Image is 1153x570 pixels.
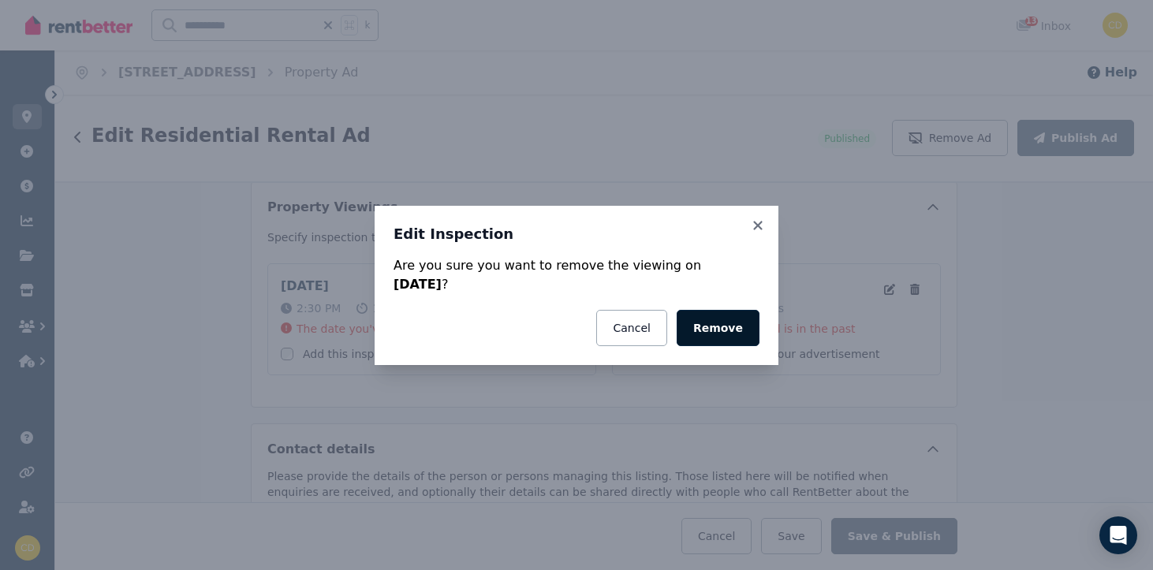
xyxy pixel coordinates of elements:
[394,277,442,292] strong: [DATE]
[1099,516,1137,554] div: Open Intercom Messenger
[677,310,759,346] button: Remove
[394,256,759,294] div: Are you sure you want to remove the viewing on ?
[394,225,759,244] h3: Edit Inspection
[596,310,666,346] button: Cancel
